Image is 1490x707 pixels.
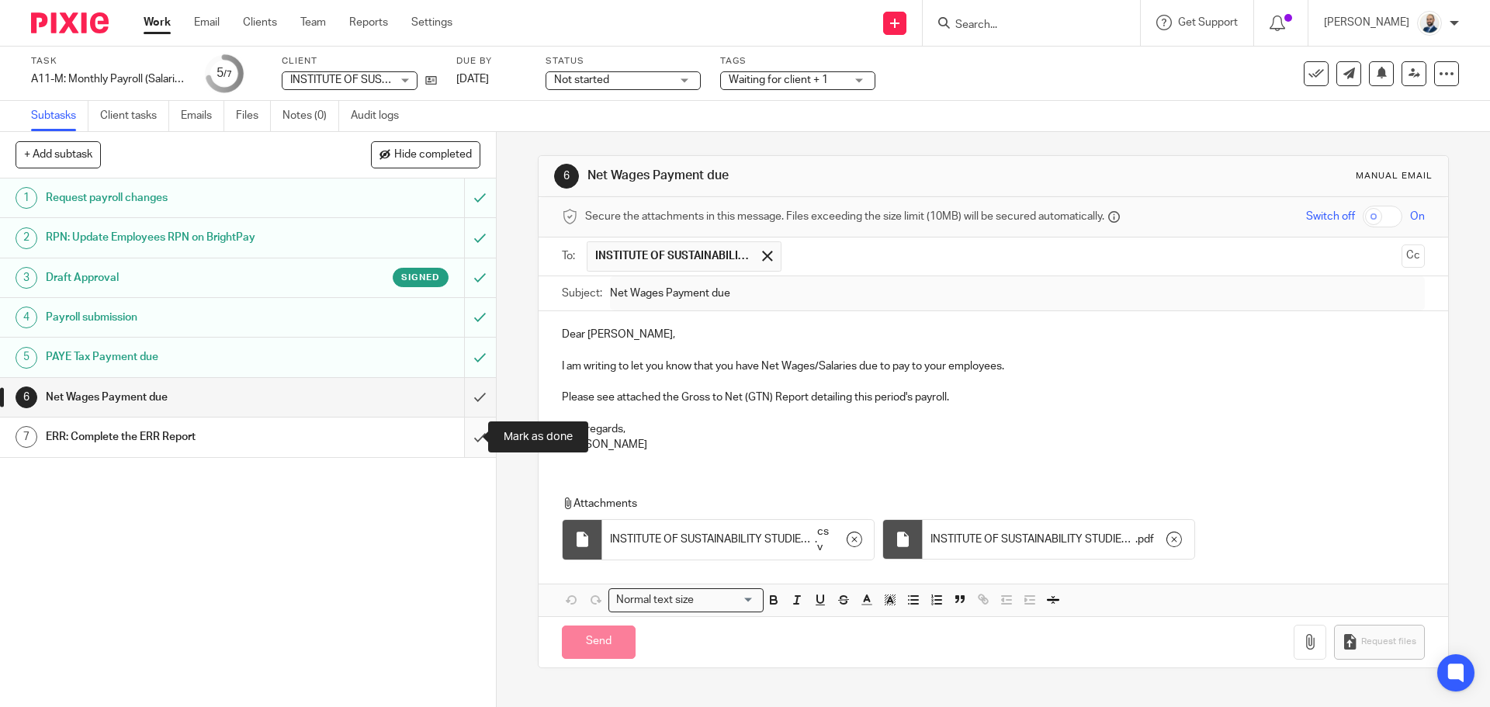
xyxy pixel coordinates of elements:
[562,406,1424,438] p: Kind regards,
[16,386,37,408] div: 6
[456,55,526,68] label: Due by
[456,74,489,85] span: [DATE]
[1402,244,1425,268] button: Cc
[349,15,388,30] a: Reports
[562,248,579,264] label: To:
[954,19,1093,33] input: Search
[16,426,37,448] div: 7
[562,286,602,301] label: Subject:
[31,12,109,33] img: Pixie
[394,149,472,161] span: Hide completed
[46,345,314,369] h1: PAYE Tax Payment due
[610,532,815,547] span: INSTITUTE OF SUSTAINABILITY STUDIES LIMITED - Bank File (Revolut) - Month 9
[371,141,480,168] button: Hide completed
[1324,15,1409,30] p: [PERSON_NAME]
[194,15,220,30] a: Email
[46,425,314,449] h1: ERR: Complete the ERR Report
[585,209,1104,224] span: Secure the attachments in this message. Files exceeding the size limit (10MB) will be secured aut...
[351,101,411,131] a: Audit logs
[16,227,37,249] div: 2
[546,55,701,68] label: Status
[31,71,186,87] div: A11-M: Monthly Payroll (Salaried)
[1178,17,1238,28] span: Get Support
[31,101,88,131] a: Subtasks
[16,187,37,209] div: 1
[282,101,339,131] a: Notes (0)
[1306,209,1355,224] span: Switch off
[562,359,1424,374] p: I am writing to let you know that you have Net Wages/Salaries due to pay to your employees.
[181,101,224,131] a: Emails
[217,64,232,82] div: 5
[608,588,764,612] div: Search for option
[411,15,452,30] a: Settings
[562,390,1424,405] p: Please see attached the Gross to Net (GTN) Report detailing this period's payroll.
[1417,11,1442,36] img: Mark%20LI%20profiler.png
[554,75,609,85] span: Not started
[923,520,1194,559] div: .
[223,70,232,78] small: /7
[100,101,169,131] a: Client tasks
[612,592,697,608] span: Normal text size
[1138,532,1154,547] span: pdf
[46,266,314,289] h1: Draft Approval
[562,327,1424,342] p: Dear [PERSON_NAME],
[595,248,750,264] span: INSTITUTE OF SUSTAINABILITY STUDIES LIMITED
[401,271,440,284] span: Signed
[31,55,186,68] label: Task
[729,75,828,85] span: Waiting for client + 1
[1356,170,1433,182] div: Manual email
[16,267,37,289] div: 3
[46,386,314,409] h1: Net Wages Payment due
[562,626,636,659] input: Send
[290,75,531,85] span: INSTITUTE OF SUSTAINABILITY STUDIES LIMITED
[16,141,101,168] button: + Add subtask
[562,437,1424,452] p: [PERSON_NAME]
[46,226,314,249] h1: RPN: Update Employees RPN on BrightPay
[16,307,37,328] div: 4
[930,532,1135,547] span: INSTITUTE OF SUSTAINABILITY STUDIES LIMITED - Report 1 - Month 9
[720,55,875,68] label: Tags
[236,101,271,131] a: Files
[1410,209,1425,224] span: On
[144,15,171,30] a: Work
[587,168,1027,184] h1: Net Wages Payment due
[243,15,277,30] a: Clients
[554,164,579,189] div: 6
[16,347,37,369] div: 5
[602,520,874,560] div: .
[300,15,326,30] a: Team
[282,55,437,68] label: Client
[562,496,1395,511] p: Attachments
[817,524,834,556] span: csv
[46,186,314,210] h1: Request payroll changes
[46,306,314,329] h1: Payroll submission
[1334,625,1424,660] button: Request files
[698,592,754,608] input: Search for option
[1361,636,1416,648] span: Request files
